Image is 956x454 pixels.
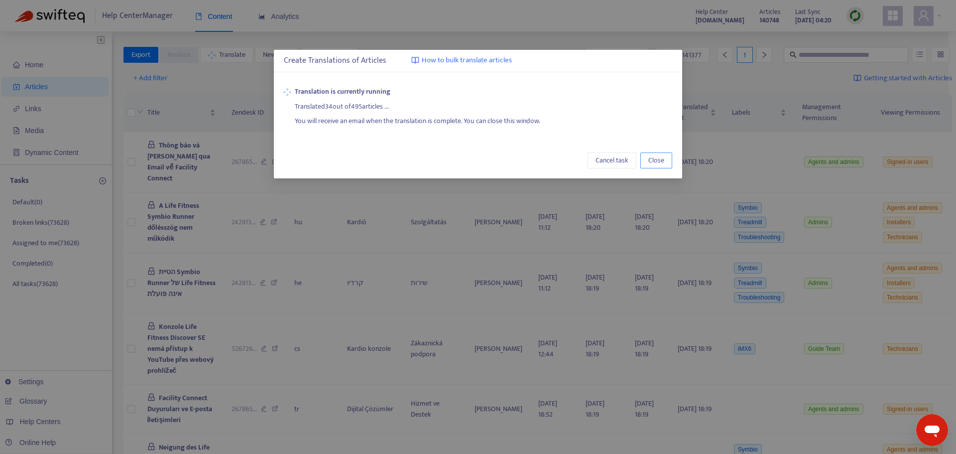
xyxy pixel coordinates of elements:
[411,55,512,66] a: How to bulk translate articles
[596,155,628,166] span: Cancel task
[295,97,672,112] div: Translated 34 out of 495 articles ...
[640,152,672,168] button: Close
[648,155,664,166] span: Close
[284,55,672,67] div: Create Translations of Articles
[295,112,672,127] div: You will receive an email when the translation is complete. You can close this window.
[422,55,512,66] span: How to bulk translate articles
[916,414,948,446] iframe: Button to launch messaging window
[411,56,419,64] img: image-link
[295,86,672,97] strong: Translation is currently running
[588,152,636,168] button: Cancel task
